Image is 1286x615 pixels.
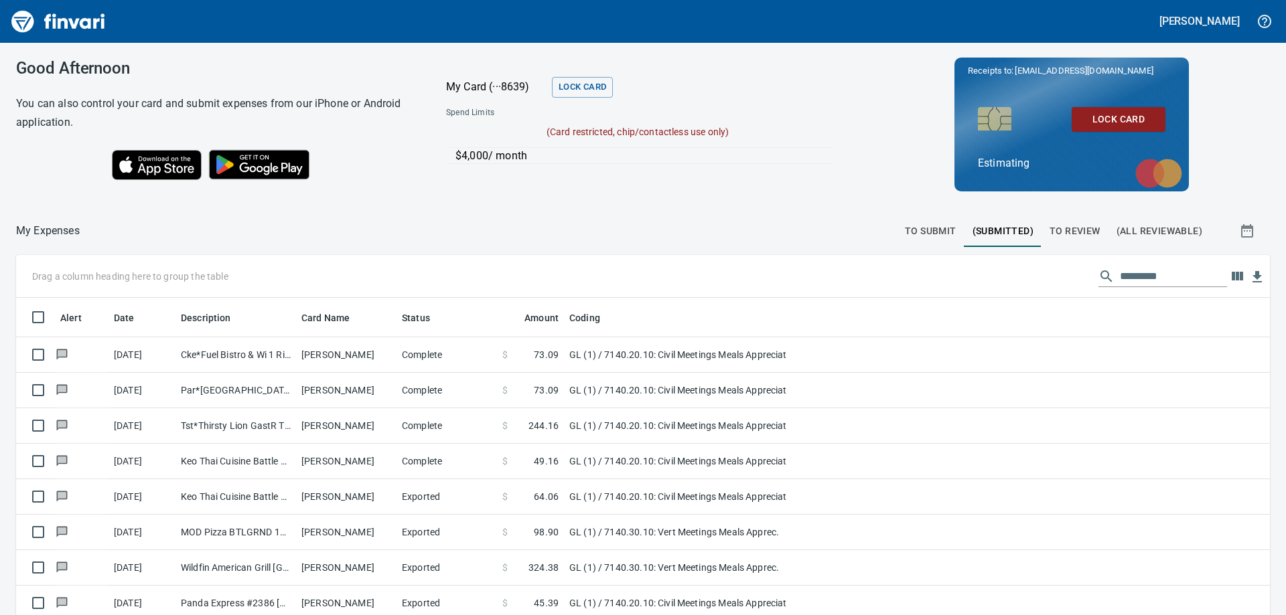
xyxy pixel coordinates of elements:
[55,385,69,394] span: Has messages
[502,525,508,539] span: $
[534,348,559,361] span: 73.09
[564,444,899,479] td: GL (1) / 7140.20.10: Civil Meetings Meals Appreciat
[534,490,559,503] span: 64.06
[502,454,508,468] span: $
[502,490,508,503] span: $
[1159,14,1240,28] h5: [PERSON_NAME]
[109,373,175,408] td: [DATE]
[112,150,202,180] img: Download on the App Store
[905,223,956,240] span: To Submit
[114,310,135,326] span: Date
[564,515,899,550] td: GL (1) / 7140.30.10: Vert Meetings Meals Apprec.
[296,408,397,444] td: [PERSON_NAME]
[301,310,367,326] span: Card Name
[175,515,296,550] td: MOD Pizza BTLGRND 16 Battle Ground [GEOGRAPHIC_DATA]
[1156,11,1243,31] button: [PERSON_NAME]
[175,337,296,373] td: Cke*Fuel Bistro & Wi 1 Ridgefield [GEOGRAPHIC_DATA]
[1227,215,1270,247] button: Show transactions within a particular date range
[16,59,413,78] h3: Good Afternoon
[564,373,899,408] td: GL (1) / 7140.20.10: Civil Meetings Meals Appreciat
[569,310,618,326] span: Coding
[502,348,508,361] span: $
[973,223,1033,240] span: (Submitted)
[109,337,175,373] td: [DATE]
[32,270,228,283] p: Drag a column heading here to group the table
[564,479,899,515] td: GL (1) / 7140.20.10: Civil Meetings Meals Appreciat
[534,596,559,610] span: 45.39
[534,454,559,468] span: 49.16
[1082,111,1155,128] span: Lock Card
[502,561,508,574] span: $
[55,563,69,572] span: Has messages
[175,479,296,515] td: Keo Thai Cuisine Battle Ground [GEOGRAPHIC_DATA]
[402,310,447,326] span: Status
[55,350,69,359] span: Has messages
[296,337,397,373] td: [PERSON_NAME]
[114,310,152,326] span: Date
[1247,267,1267,287] button: Download table
[502,596,508,610] span: $
[435,125,840,139] p: This card is currently restricted to physical (chip or contactless) use only. Please contact supp...
[552,77,613,98] button: Lock Card
[534,525,559,539] span: 98.90
[397,550,497,586] td: Exported
[402,310,430,326] span: Status
[202,143,317,187] img: Get it on Google Play
[296,515,397,550] td: [PERSON_NAME]
[397,337,497,373] td: Complete
[296,479,397,515] td: [PERSON_NAME]
[109,444,175,479] td: [DATE]
[978,155,1165,171] p: Estimating
[16,223,80,239] p: My Expenses
[109,479,175,515] td: [DATE]
[397,479,497,515] td: Exported
[524,310,559,326] span: Amount
[60,310,82,326] span: Alert
[564,337,899,373] td: GL (1) / 7140.20.10: Civil Meetings Meals Appreciat
[507,310,559,326] span: Amount
[569,310,600,326] span: Coding
[296,373,397,408] td: [PERSON_NAME]
[8,5,109,37] img: Finvari
[397,515,497,550] td: Exported
[564,408,899,444] td: GL (1) / 7140.20.10: Civil Meetings Meals Appreciat
[181,310,248,326] span: Description
[1013,64,1154,77] span: [EMAIL_ADDRESS][DOMAIN_NAME]
[502,383,508,397] span: $
[296,550,397,586] td: [PERSON_NAME]
[55,456,69,465] span: Has messages
[60,310,99,326] span: Alert
[534,383,559,397] span: 73.09
[175,408,296,444] td: Tst*Thirsty Lion GastR Tigard OR
[109,515,175,550] td: [DATE]
[301,310,350,326] span: Card Name
[397,408,497,444] td: Complete
[397,373,497,408] td: Complete
[55,598,69,607] span: Has messages
[296,444,397,479] td: [PERSON_NAME]
[181,310,231,326] span: Description
[55,492,69,501] span: Has messages
[559,80,606,95] span: Lock Card
[968,64,1175,78] p: Receipts to:
[564,550,899,586] td: GL (1) / 7140.30.10: Vert Meetings Meals Apprec.
[55,421,69,430] span: Has messages
[528,419,559,432] span: 244.16
[446,79,547,95] p: My Card (···8639)
[16,223,80,239] nav: breadcrumb
[455,148,833,164] p: $4,000 / month
[175,444,296,479] td: Keo Thai Cuisine Battle Ground [GEOGRAPHIC_DATA]
[1129,152,1189,195] img: mastercard.svg
[446,106,666,120] span: Spend Limits
[16,94,413,132] h6: You can also control your card and submit expenses from our iPhone or Android application.
[1050,223,1100,240] span: To Review
[109,408,175,444] td: [DATE]
[1072,107,1165,132] button: Lock Card
[109,550,175,586] td: [DATE]
[502,419,508,432] span: $
[175,373,296,408] td: Par*[GEOGRAPHIC_DATA] 23 [GEOGRAPHIC_DATA] [GEOGRAPHIC_DATA]
[1117,223,1202,240] span: (All Reviewable)
[397,444,497,479] td: Complete
[528,561,559,574] span: 324.38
